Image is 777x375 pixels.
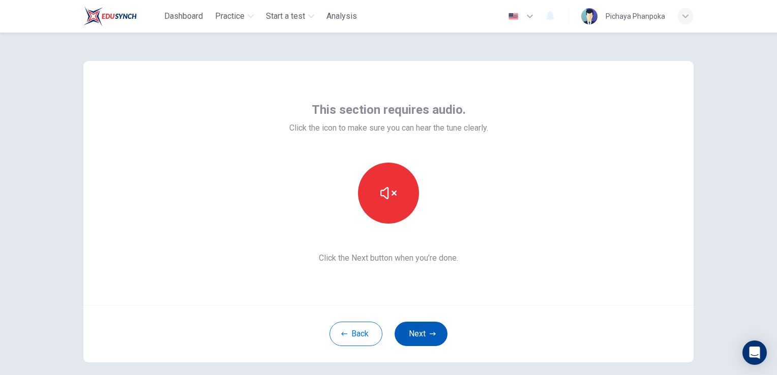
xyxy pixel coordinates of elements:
[395,322,447,346] button: Next
[507,13,520,20] img: en
[266,10,305,22] span: Start a test
[581,8,597,24] img: Profile picture
[83,6,137,26] img: Train Test logo
[262,7,318,25] button: Start a test
[164,10,203,22] span: Dashboard
[326,10,357,22] span: Analysis
[83,6,160,26] a: Train Test logo
[742,340,767,365] div: Open Intercom Messenger
[289,122,488,134] span: Click the icon to make sure you can hear the tune clearly.
[322,7,361,25] button: Analysis
[215,10,245,22] span: Practice
[289,252,488,264] span: Click the Next button when you’re done.
[160,7,207,25] button: Dashboard
[312,102,466,118] span: This section requires audio.
[330,322,382,346] button: Back
[211,7,258,25] button: Practice
[606,10,665,22] div: Pichaya Phanpoka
